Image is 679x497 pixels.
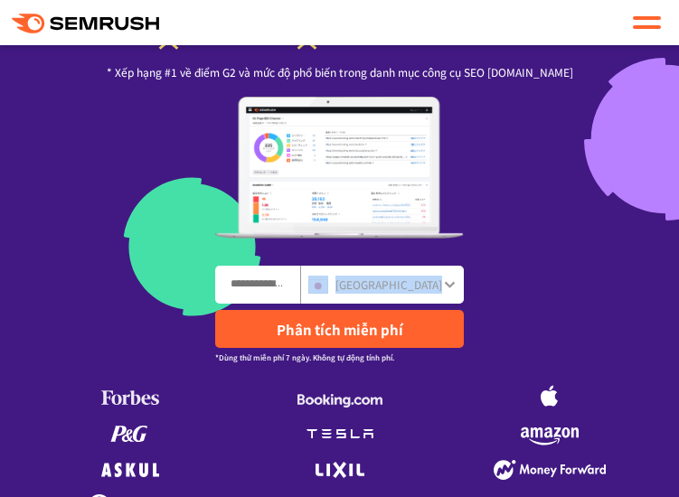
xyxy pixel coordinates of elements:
[335,277,442,292] font: [GEOGRAPHIC_DATA]
[215,310,464,348] a: Phân tích miễn phí
[277,320,403,339] font: Phân tích miễn phí
[107,64,573,80] font: * Xếp hạng #1 về điểm G2 và mức độ phổ biến trong danh mục công cụ SEO [DOMAIN_NAME]
[215,352,394,362] font: *Dùng thử miễn phí 7 ngày. Không tự động tính phí.
[216,267,299,303] input: Nhập tên miền, từ khóa hoặc URL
